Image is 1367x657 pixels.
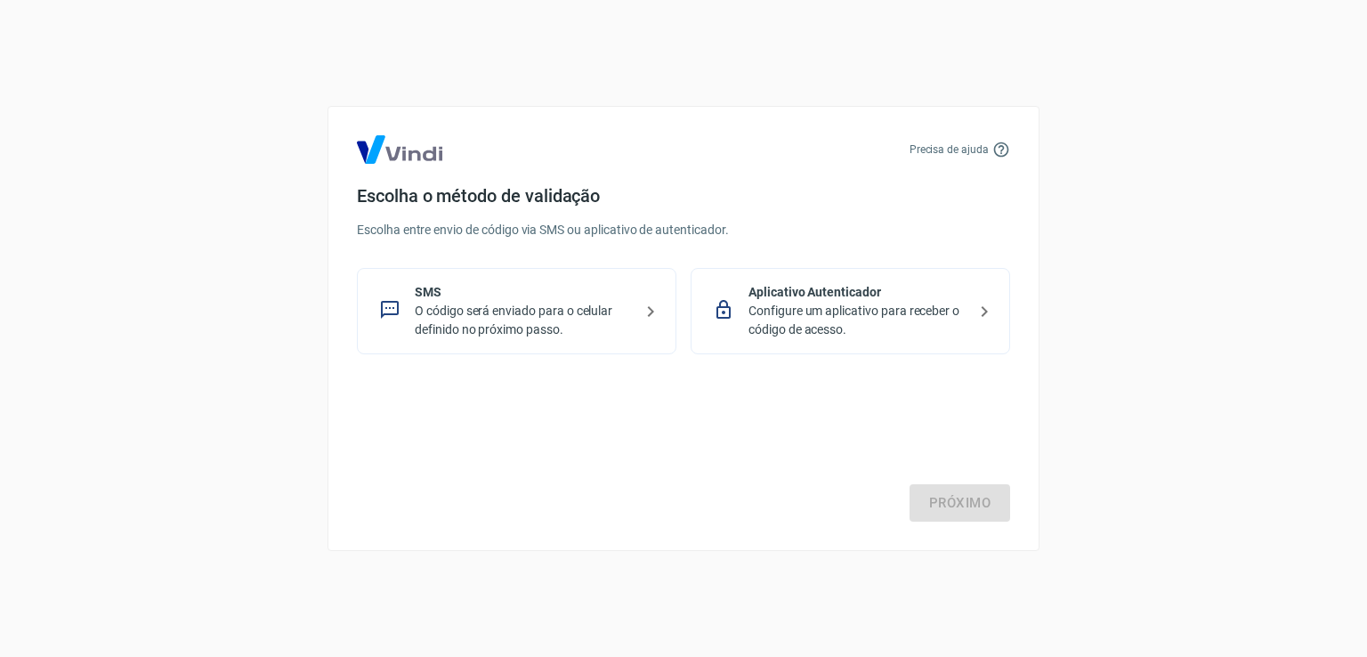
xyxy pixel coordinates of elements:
p: Configure um aplicativo para receber o código de acesso. [748,302,967,339]
p: O código será enviado para o celular definido no próximo passo. [415,302,633,339]
p: SMS [415,283,633,302]
p: Escolha entre envio de código via SMS ou aplicativo de autenticador. [357,221,1010,239]
div: Aplicativo AutenticadorConfigure um aplicativo para receber o código de acesso. [691,268,1010,354]
img: Logo Vind [357,135,442,164]
div: SMSO código será enviado para o celular definido no próximo passo. [357,268,676,354]
h4: Escolha o método de validação [357,185,1010,207]
p: Aplicativo Autenticador [748,283,967,302]
p: Precisa de ajuda [910,142,989,158]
